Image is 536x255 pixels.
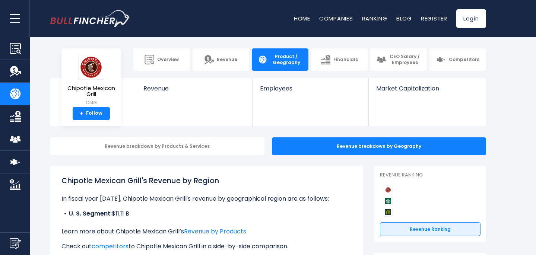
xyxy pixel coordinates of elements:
a: competitors [92,242,129,251]
a: Revenue [193,48,249,71]
small: CMG [67,99,115,106]
p: Learn more about Chipotle Mexican Grill’s [61,227,352,236]
a: Blog [396,15,412,22]
a: Employees [253,78,368,105]
span: Product / Geography [270,54,302,65]
img: Starbucks Corporation competitors logo [384,197,393,205]
a: Chipotle Mexican Grill CMG [67,54,115,107]
a: Financials [311,48,368,71]
img: McDonald's Corporation competitors logo [384,208,393,217]
span: Employees [260,85,361,92]
p: In fiscal year [DATE], Chipotle Mexican Grill's revenue by geographical region are as follows: [61,194,352,203]
a: Competitors [429,48,486,71]
a: Product / Geography [252,48,308,71]
div: Revenue breakdown by Geography [272,137,486,155]
a: Market Capitalization [369,78,485,105]
p: Revenue Ranking [380,172,481,178]
span: Revenue [217,57,237,63]
a: Home [294,15,310,22]
p: Check out to Chipotle Mexican Grill in a side-by-side comparison. [61,242,352,251]
li: $11.11 B [61,209,352,218]
h1: Chipotle Mexican Grill's Revenue by Region [61,175,352,186]
img: Chipotle Mexican Grill competitors logo [384,185,393,194]
span: CEO Salary / Employees [389,54,421,65]
span: Revenue [143,85,245,92]
span: Overview [157,57,179,63]
span: Competitors [449,57,479,63]
a: Ranking [362,15,387,22]
a: Revenue [136,78,253,105]
span: Chipotle Mexican Grill [67,85,115,98]
span: Financials [333,57,358,63]
a: Companies [319,15,353,22]
div: Revenue breakdown by Products & Services [50,137,264,155]
a: Revenue Ranking [380,222,481,236]
a: CEO Salary / Employees [370,48,427,71]
a: Overview [133,48,190,71]
strong: + [80,110,83,117]
a: Login [456,9,486,28]
a: Register [421,15,447,22]
b: U. S. Segment: [69,209,112,218]
span: Market Capitalization [376,85,478,92]
a: Revenue by Products [184,227,246,236]
a: +Follow [73,107,110,120]
a: Go to homepage [50,10,130,27]
img: bullfincher logo [50,10,130,27]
